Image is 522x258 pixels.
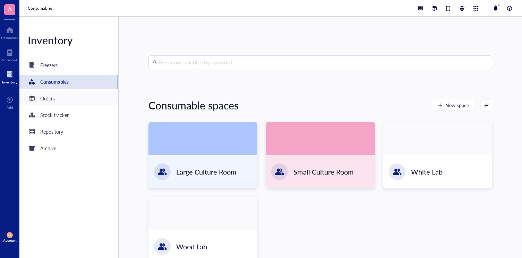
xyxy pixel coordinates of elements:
[7,105,13,109] div: Add
[40,78,69,86] div: Consumables
[445,103,469,108] span: New space
[2,80,17,84] div: Inventory
[19,125,118,139] a: Repository
[19,75,118,89] a: Consumables
[40,128,63,135] div: Repository
[1,36,18,40] div: Dashboard
[8,5,12,13] span: A
[40,111,69,119] div: Stock tracker
[19,108,118,122] a: Stock tracker
[432,100,475,111] button: New space
[19,141,118,155] a: Archive
[2,47,18,62] a: Notebook
[2,69,17,84] a: Inventory
[176,242,207,251] div: Wood Lab
[40,61,58,69] div: Freezers
[3,238,17,242] div: Account
[176,167,237,177] div: Large Culture Room
[40,144,56,152] div: Archive
[40,95,55,102] div: Orders
[293,167,354,177] div: Small Culture Room
[19,33,118,47] div: Inventory
[411,167,443,177] div: White Lab
[8,234,11,236] span: MD
[2,58,18,62] div: Notebook
[19,91,118,105] a: Orders
[1,25,18,40] a: Dashboard
[19,58,118,72] a: Freezers
[148,98,239,112] div: Consumable spaces
[28,5,54,12] a: Consumables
